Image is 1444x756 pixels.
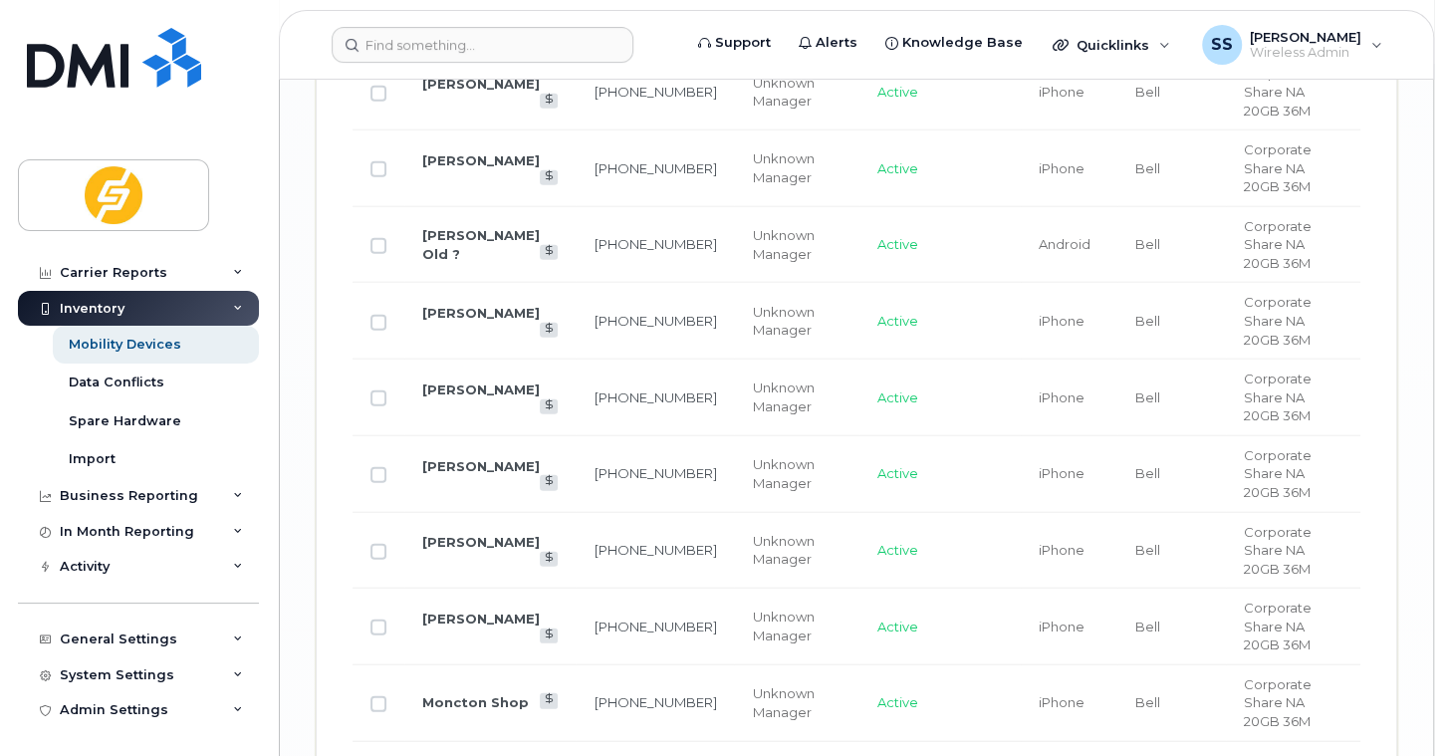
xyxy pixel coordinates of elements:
[785,23,871,63] a: Alerts
[594,465,716,481] a: [PHONE_NUMBER]
[1211,33,1233,57] span: SS
[540,323,559,338] a: View Last Bill
[902,33,1023,53] span: Knowledge Base
[1244,218,1312,271] span: Corporate Share NA 20GB 36M
[540,94,559,109] a: View Last Bill
[1039,25,1184,65] div: Quicklinks
[594,236,716,252] a: [PHONE_NUMBER]
[1039,313,1084,329] span: iPhone
[422,76,540,92] a: [PERSON_NAME]
[1039,389,1084,405] span: iPhone
[1188,25,1396,65] div: Stefan Suba
[540,399,559,414] a: View Last Bill
[594,542,716,558] a: [PHONE_NUMBER]
[752,684,841,721] div: Unknown Manager
[1135,313,1160,329] span: Bell
[1135,619,1160,634] span: Bell
[877,236,918,252] span: Active
[594,160,716,176] a: [PHONE_NUMBER]
[422,381,540,397] a: [PERSON_NAME]
[594,389,716,405] a: [PHONE_NUMBER]
[1244,65,1312,118] span: Corporate Share NA 20GB 36M
[1039,619,1084,634] span: iPhone
[594,694,716,710] a: [PHONE_NUMBER]
[422,227,540,262] a: [PERSON_NAME] Old ?
[1135,694,1160,710] span: Bell
[752,532,841,569] div: Unknown Manager
[1244,294,1312,347] span: Corporate Share NA 20GB 36M
[715,33,771,53] span: Support
[540,170,559,185] a: View Last Bill
[332,27,633,63] input: Find something...
[1135,160,1160,176] span: Bell
[422,694,529,710] a: Moncton Shop
[752,378,841,415] div: Unknown Manager
[1135,389,1160,405] span: Bell
[752,74,841,111] div: Unknown Manager
[752,303,841,340] div: Unknown Manager
[1039,542,1084,558] span: iPhone
[1250,29,1361,45] span: [PERSON_NAME]
[540,475,559,490] a: View Last Bill
[877,465,918,481] span: Active
[684,23,785,63] a: Support
[752,226,841,263] div: Unknown Manager
[1250,45,1361,61] span: Wireless Admin
[1135,465,1160,481] span: Bell
[877,389,918,405] span: Active
[422,458,540,474] a: [PERSON_NAME]
[877,619,918,634] span: Active
[540,552,559,567] a: View Last Bill
[540,693,559,708] a: View Last Bill
[877,542,918,558] span: Active
[422,534,540,550] a: [PERSON_NAME]
[422,305,540,321] a: [PERSON_NAME]
[877,313,918,329] span: Active
[540,629,559,643] a: View Last Bill
[877,84,918,100] span: Active
[1039,84,1084,100] span: iPhone
[1244,447,1312,500] span: Corporate Share NA 20GB 36M
[1135,84,1160,100] span: Bell
[594,619,716,634] a: [PHONE_NUMBER]
[1039,160,1084,176] span: iPhone
[816,33,857,53] span: Alerts
[422,611,540,627] a: [PERSON_NAME]
[594,84,716,100] a: [PHONE_NUMBER]
[1244,141,1312,194] span: Corporate Share NA 20GB 36M
[877,160,918,176] span: Active
[1135,236,1160,252] span: Bell
[752,608,841,644] div: Unknown Manager
[422,152,540,168] a: [PERSON_NAME]
[1039,694,1084,710] span: iPhone
[1244,676,1312,729] span: Corporate Share NA 20GB 36M
[1077,37,1149,53] span: Quicklinks
[877,694,918,710] span: Active
[1244,600,1312,652] span: Corporate Share NA 20GB 36M
[1135,542,1160,558] span: Bell
[752,455,841,492] div: Unknown Manager
[1244,524,1312,577] span: Corporate Share NA 20GB 36M
[1244,371,1312,423] span: Corporate Share NA 20GB 36M
[594,313,716,329] a: [PHONE_NUMBER]
[540,245,559,260] a: View Last Bill
[1039,465,1084,481] span: iPhone
[1039,236,1090,252] span: Android
[871,23,1037,63] a: Knowledge Base
[752,149,841,186] div: Unknown Manager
